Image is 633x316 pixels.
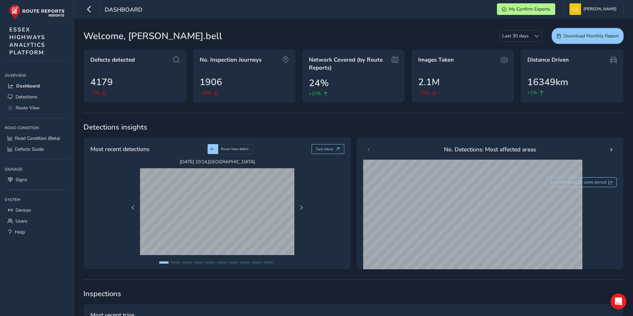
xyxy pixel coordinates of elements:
[527,56,569,64] span: Distance Driven
[418,89,430,96] span: -11%
[563,33,619,39] span: Download Monthly Report
[5,80,69,91] a: Dashboard
[5,71,69,80] div: Overview
[297,203,306,212] button: Next Page
[194,261,203,264] button: Page 4
[550,180,606,185] span: See difference for same period
[206,261,215,264] button: Page 5
[210,147,214,151] span: AI
[9,26,45,56] span: ESSEX HIGHWAYS ANALYTICS PLATFORM
[316,146,333,152] span: See more
[90,145,149,153] span: Most recent detections
[312,144,344,154] button: See more
[5,144,69,155] a: Defects Guide
[229,261,238,264] button: Page 7
[16,94,37,100] span: Detections
[5,123,69,133] div: Road Condition
[309,90,321,97] span: +17%
[5,164,69,174] div: Signage
[16,105,40,111] span: Route View
[527,89,537,96] span: +1%
[9,5,65,20] img: rr logo
[497,3,555,15] button: My Confirm Exports
[569,3,581,15] img: diamond-layout
[5,174,69,185] a: Signs
[83,122,624,132] span: Detections insights
[309,56,389,72] span: Network Covered (by Route Reports)
[5,91,69,102] a: Detections
[140,159,294,165] span: [DATE] 10:14 , [GEOGRAPHIC_DATA]
[16,218,27,224] span: Users
[309,76,329,90] span: 24%
[5,216,69,227] a: Users
[105,6,142,15] span: Dashboard
[83,29,222,43] span: Welcome, [PERSON_NAME].bell
[610,293,626,309] div: Open Intercom Messenger
[208,144,218,154] div: AI
[252,261,261,264] button: Page 9
[218,144,254,154] div: Route View defect
[200,56,262,64] span: No. Inspection Journeys
[509,6,550,12] span: My Confirm Exports
[5,195,69,205] div: System
[418,75,440,89] span: 2.1M
[16,83,40,89] span: Dashboard
[90,75,113,89] span: 4179
[16,177,27,183] span: Signs
[159,261,169,264] button: Page 1
[500,30,531,41] span: Last 30 days
[264,261,273,264] button: Page 10
[5,102,69,113] a: Route View
[182,261,192,264] button: Page 3
[527,75,568,89] span: 16349km
[552,28,624,44] button: Download Monthly Report
[15,135,60,141] span: Road Condition (Beta)
[217,261,226,264] button: Page 6
[444,145,536,154] span: No. Detections: Most affected areas
[5,227,69,237] a: Help
[221,147,249,151] span: Route View defect
[83,289,624,299] span: Inspections
[15,146,44,152] span: Defects Guide
[200,75,222,89] span: 1906
[5,133,69,144] a: Road Condition (Beta)
[90,89,99,96] span: -7%
[418,56,454,64] span: Images Taken
[200,89,211,96] span: -16%
[128,203,138,212] button: Previous Page
[90,56,135,64] span: Defects detected
[546,177,617,187] button: See difference for same period
[16,207,31,213] span: Devices
[583,3,616,15] span: [PERSON_NAME]
[5,205,69,216] a: Devices
[171,261,180,264] button: Page 2
[15,229,25,235] span: Help
[569,3,619,15] button: [PERSON_NAME]
[240,261,250,264] button: Page 8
